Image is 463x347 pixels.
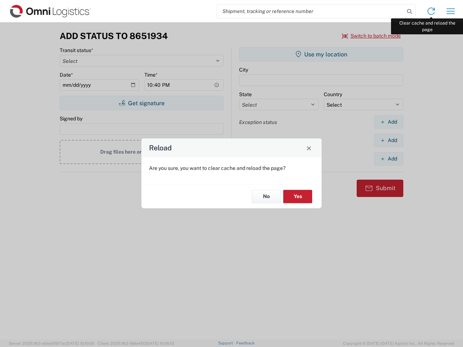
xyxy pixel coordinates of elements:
button: Close [304,143,314,153]
input: Shipment, tracking or reference number [217,4,404,18]
button: No [252,190,281,203]
h4: Reload [149,143,172,153]
p: Are you sure, you want to clear cache and reload the page? [149,165,314,171]
button: Yes [283,190,312,203]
